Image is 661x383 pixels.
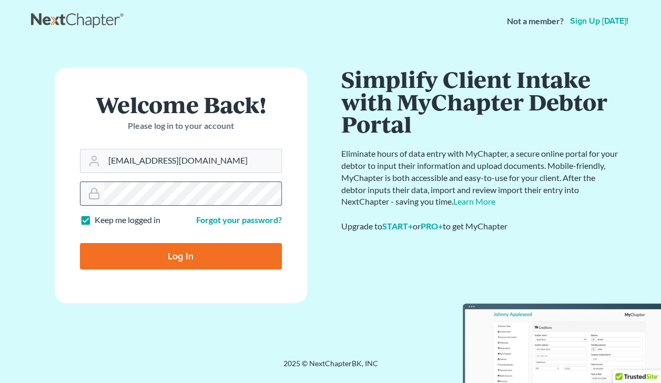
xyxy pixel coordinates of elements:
p: Please log in to your account [80,120,282,132]
label: Keep me logged in [95,214,160,226]
a: START+ [382,221,413,231]
input: Email Address [104,149,281,173]
p: Eliminate hours of data entry with MyChapter, a secure online portal for your debtor to input the... [341,148,620,208]
div: 2025 © NextChapterBK, INC [31,358,631,377]
a: Forgot your password? [196,215,282,225]
a: PRO+ [421,221,443,231]
strong: Not a member? [507,15,564,27]
h1: Simplify Client Intake with MyChapter Debtor Portal [341,68,620,135]
input: Log In [80,243,282,269]
a: Sign up [DATE]! [568,17,631,25]
h1: Welcome Back! [80,93,282,116]
a: Learn More [453,196,495,206]
div: Upgrade to or to get MyChapter [341,220,620,233]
